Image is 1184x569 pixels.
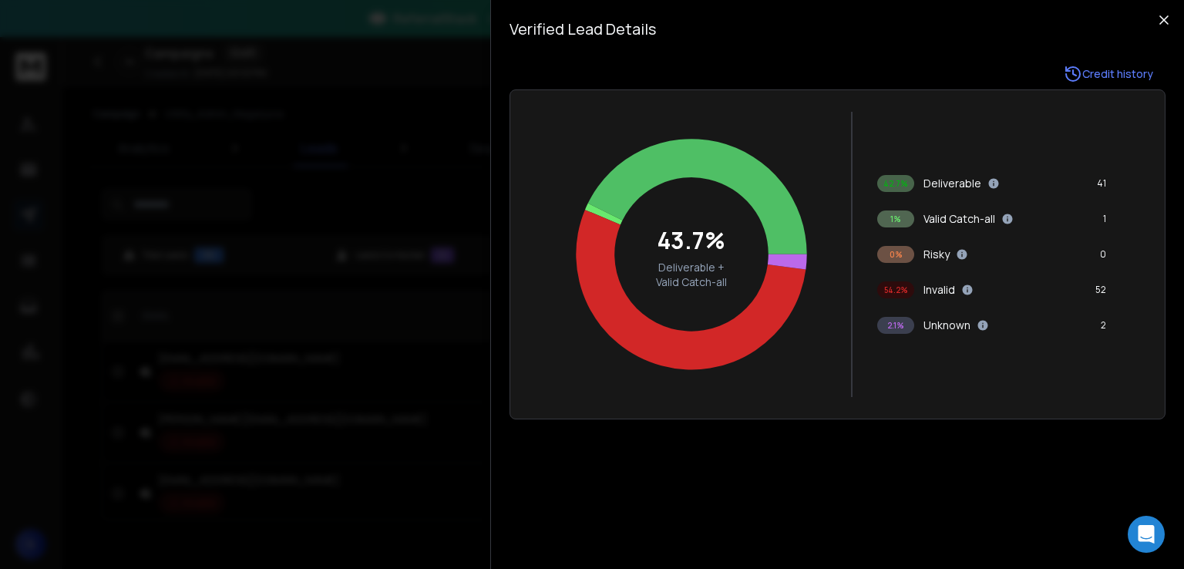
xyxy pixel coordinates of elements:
p: 52 [1095,284,1106,296]
h3: Verified Lead Details [510,19,1165,40]
p: Invalid [923,282,955,298]
div: Open Intercom Messenger [1128,516,1165,553]
p: 2.1 % [887,319,904,332]
p: Deliverable [923,176,981,191]
p: 1 % [890,213,901,225]
text: Deliverable + [658,260,725,274]
p: 1 [1103,213,1106,225]
p: 54.2 % [884,284,908,296]
text: Valid Catch-all [656,274,728,289]
p: 2 [1101,319,1106,332]
p: Unknown [923,318,970,333]
p: 42.7 % [883,177,908,190]
p: 0 % [890,248,903,261]
text: 43.7 % [658,224,725,256]
p: 41 [1097,177,1106,190]
a: Credit history [1051,59,1165,89]
p: 0 [1100,248,1106,261]
p: Risky [923,247,950,262]
p: Valid Catch-all [923,211,995,227]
